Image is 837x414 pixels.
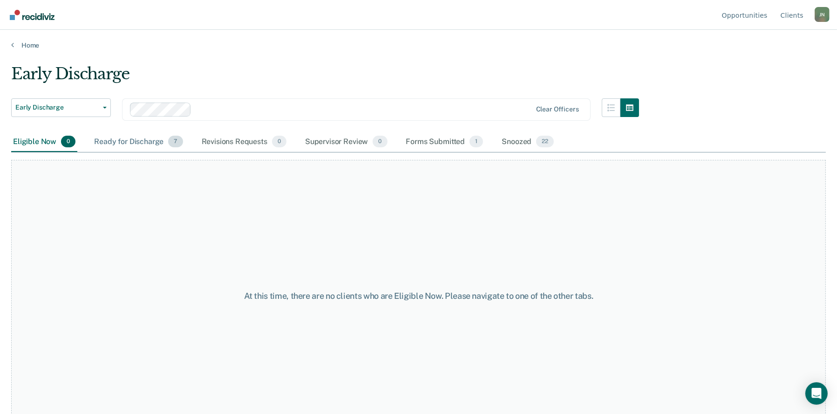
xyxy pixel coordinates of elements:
[10,10,54,20] img: Recidiviz
[92,132,184,152] div: Ready for Discharge7
[536,136,554,148] span: 22
[11,64,639,91] div: Early Discharge
[61,136,75,148] span: 0
[168,136,183,148] span: 7
[815,7,830,22] button: Profile dropdown button
[500,132,556,152] div: Snoozed22
[272,136,286,148] span: 0
[15,103,99,111] span: Early Discharge
[815,7,830,22] div: J N
[215,291,622,301] div: At this time, there are no clients who are Eligible Now. Please navigate to one of the other tabs.
[805,382,828,405] div: Open Intercom Messenger
[404,132,485,152] div: Forms Submitted1
[303,132,389,152] div: Supervisor Review0
[470,136,483,148] span: 1
[373,136,387,148] span: 0
[11,132,77,152] div: Eligible Now0
[11,41,826,49] a: Home
[11,98,111,117] button: Early Discharge
[200,132,288,152] div: Revisions Requests0
[536,105,579,113] div: Clear officers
